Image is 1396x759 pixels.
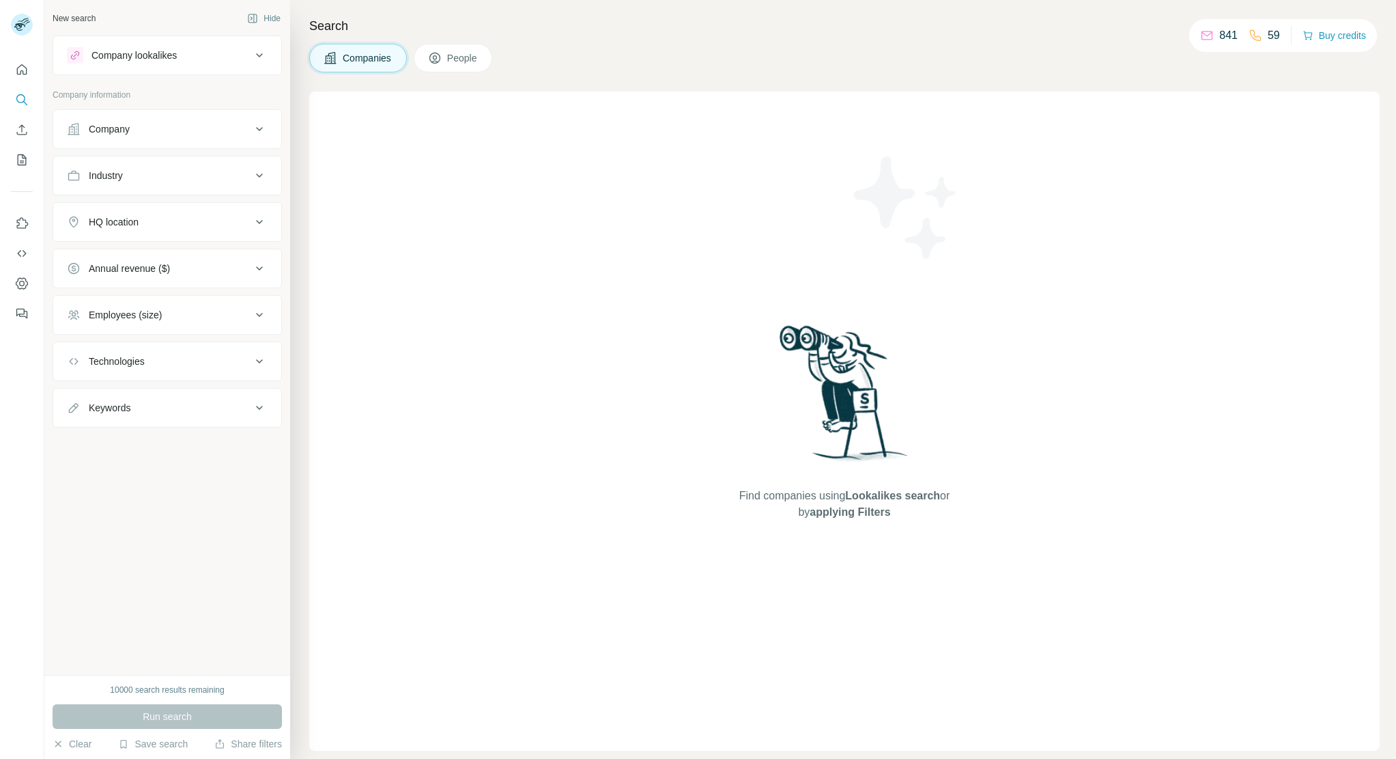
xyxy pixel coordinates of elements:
button: Search [11,87,33,112]
div: Employees (size) [89,308,162,322]
div: Technologies [89,355,145,368]
span: People [447,51,479,65]
div: 10000 search results remaining [110,684,224,696]
img: Surfe Illustration - Stars [844,146,967,269]
div: Company lookalikes [91,49,177,62]
span: Find companies using or by [735,488,954,521]
button: Industry [53,159,281,192]
button: Use Surfe API [11,241,33,266]
p: 841 [1219,27,1238,44]
span: applying Filters [810,506,890,518]
div: Keywords [89,401,130,415]
div: New search [53,12,96,25]
p: 59 [1268,27,1280,44]
button: Company [53,113,281,146]
button: Company lookalikes [53,39,281,72]
button: Technologies [53,345,281,378]
button: Buy credits [1302,26,1366,45]
span: Lookalikes search [845,490,940,501]
div: Annual revenue ($) [89,262,170,275]
button: Employees (size) [53,299,281,331]
button: Dashboard [11,271,33,296]
button: Share filters [214,737,282,751]
button: Clear [53,737,91,751]
div: HQ location [89,215,139,229]
button: Keywords [53,391,281,424]
button: HQ location [53,206,281,238]
button: Hide [238,8,290,29]
p: Company information [53,89,282,101]
button: Save search [118,737,188,751]
img: Surfe Illustration - Woman searching with binoculars [773,322,915,474]
button: Enrich CSV [11,118,33,142]
button: Use Surfe on LinkedIn [11,211,33,236]
div: Industry [89,169,123,182]
button: My lists [11,148,33,172]
h4: Search [309,16,1380,36]
span: Companies [343,51,393,65]
button: Feedback [11,301,33,326]
button: Annual revenue ($) [53,252,281,285]
div: Company [89,122,130,136]
button: Quick start [11,57,33,82]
